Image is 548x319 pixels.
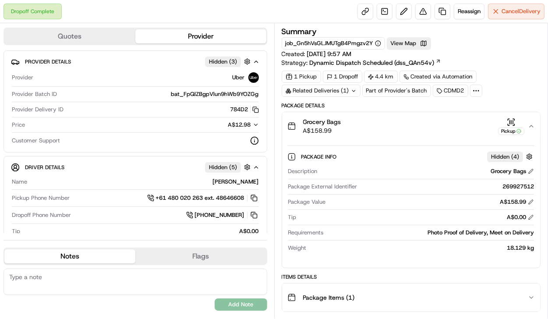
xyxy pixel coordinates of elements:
span: +61 480 020 263 ext. 48646608 [156,194,244,202]
span: Package Items ( 1 ) [303,293,355,302]
span: Provider Delivery ID [12,106,64,113]
div: Start new chat [30,84,144,92]
span: Uber [233,74,245,82]
button: Grocery BagsA$158.99Pickup [282,112,541,140]
span: Provider Batch ID [12,90,57,98]
span: Hidden ( 3 ) [209,58,237,66]
span: Cancel Delivery [502,7,541,15]
div: 269927512 [361,183,534,191]
a: +61 480 020 263 ext. 48646608 [147,193,259,203]
button: Flags [135,249,266,263]
span: Package Info [301,153,339,160]
div: A$0.00 [24,227,259,235]
span: Dropoff Phone Number [12,211,71,219]
button: View Map [387,37,431,50]
span: Hidden ( 4 ) [491,153,519,161]
a: Powered byPylon [62,148,106,155]
button: A$12.98 [182,121,259,129]
div: A$0.00 [507,213,534,221]
span: Weight [288,244,307,252]
div: Strategy: [282,58,441,67]
span: A$158.99 [303,126,341,135]
button: Package Items (1) [282,284,541,312]
div: Grocery BagsA$158.99Pickup [282,140,541,268]
span: Tip [288,213,297,221]
span: [DATE] 9:57 AM [307,50,352,58]
div: Package Details [282,102,541,109]
span: Knowledge Base [18,127,67,136]
span: Package Value [288,198,326,206]
button: Pickup [498,118,524,135]
button: job_Gn5hVsGLJMUTgB4Pmgzv2Y [286,39,381,47]
a: Dynamic Dispatch Scheduled (dss_QAn54v) [310,58,441,67]
span: A$12.98 [228,121,251,128]
span: Customer Support [12,137,60,145]
button: Notes [4,249,135,263]
h3: Summary [282,28,317,35]
button: Start new chat [149,86,159,97]
button: Hidden (3) [205,56,253,67]
button: 784D2 [230,106,259,113]
div: We're available if you need us! [30,92,111,99]
button: Provider DetailsHidden (3) [11,54,260,69]
span: Tip [12,227,20,235]
div: Related Deliveries (1) [282,85,361,97]
button: Provider [135,29,266,43]
a: [PHONE_NUMBER] [186,210,259,220]
span: Price [12,121,25,129]
span: Provider Details [25,58,71,65]
a: 📗Knowledge Base [5,124,71,139]
div: CDMD2 [433,85,468,97]
span: Created: [282,50,352,58]
img: uber-new-logo.jpeg [248,72,259,83]
button: Reassign [454,4,484,19]
div: Photo Proof of Delivery, Meet on Delivery [327,229,534,237]
span: Reassign [458,7,481,15]
div: 1 Dropoff [323,71,362,83]
div: Items Details [282,273,541,280]
img: 1736555255976-a54dd68f-1ca7-489b-9aae-adbdc363a1c4 [9,84,25,99]
span: Provider [12,74,33,82]
span: Grocery Bags [303,117,341,126]
span: Name [12,178,27,186]
span: Requirements [288,229,324,237]
span: API Documentation [83,127,141,136]
button: Hidden (4) [487,151,535,162]
div: 1 Pickup [282,71,321,83]
div: 18.129 kg [310,244,534,252]
input: Got a question? Start typing here... [23,57,158,66]
button: Hidden (5) [205,162,253,173]
div: 💻 [74,128,81,135]
span: Driver Details [25,164,64,171]
button: Quotes [4,29,135,43]
span: Description [288,167,318,175]
button: CancelDelivery [488,4,544,19]
p: Welcome 👋 [9,35,159,49]
img: Nash [9,9,26,26]
div: Pickup [498,128,524,135]
div: 📗 [9,128,16,135]
div: A$158.99 [500,198,534,206]
button: Driver DetailsHidden (5) [11,160,260,174]
span: Pylon [87,149,106,155]
span: Package External Identifier [288,183,357,191]
span: [PHONE_NUMBER] [195,211,244,219]
div: [PERSON_NAME] [31,178,259,186]
span: bat_FpQlZBgpVlun9hWb9YOZGg [171,90,259,98]
div: Grocery Bags [491,167,534,175]
a: Created via Automation [400,71,477,83]
a: 💻API Documentation [71,124,144,139]
span: Hidden ( 5 ) [209,163,237,171]
div: 4.4 km [364,71,398,83]
span: Dynamic Dispatch Scheduled (dss_QAn54v) [310,58,435,67]
span: Pickup Phone Number [12,194,70,202]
